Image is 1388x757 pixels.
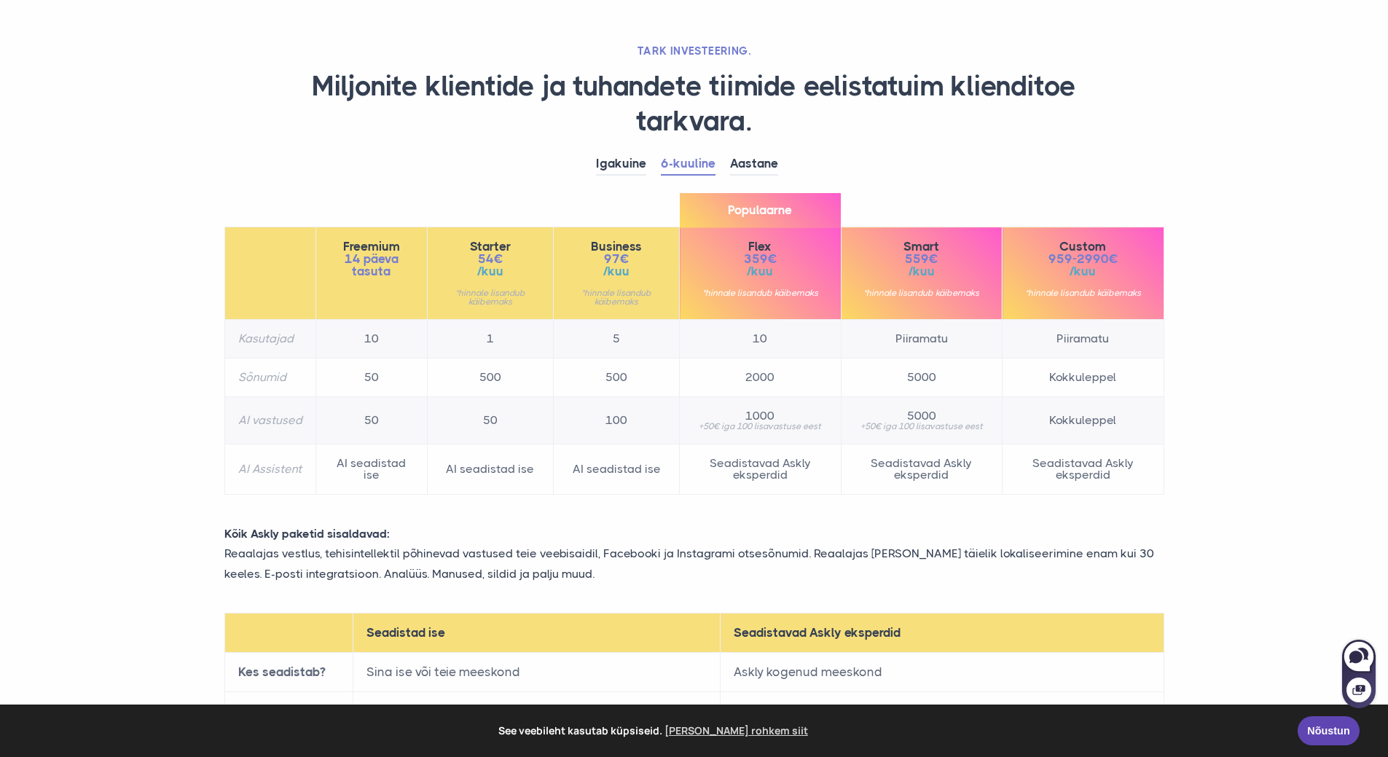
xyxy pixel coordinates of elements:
[730,153,778,176] a: Aastane
[441,289,540,306] small: *hinnale lisandub käibemaks
[1003,358,1164,397] td: Kokkuleppel
[224,320,315,358] th: Kasutajad
[661,153,715,176] a: 6-kuuline
[721,613,1164,652] th: Seadistavad Askly eksperdid
[554,320,680,358] td: 5
[353,613,721,652] th: Seadistad ise
[693,410,827,422] span: 1000
[1016,253,1150,265] span: 959-2990€
[693,289,827,297] small: *hinnale lisandub käibemaks
[841,320,1002,358] td: Piiramatu
[224,691,353,743] th: [PERSON_NAME]?
[224,69,1164,138] h1: Miljonite klientide ja tuhandete tiimide eelistatuim klienditoe tarkvara.
[596,153,646,176] a: Igakuine
[427,397,553,444] td: 50
[855,410,989,422] span: 5000
[693,253,827,265] span: 359€
[1003,320,1164,358] td: Piiramatu
[441,253,540,265] span: 54€
[554,397,680,444] td: 100
[427,444,553,495] td: AI seadistad ise
[693,240,827,253] span: Flex
[441,265,540,278] span: /kuu
[554,358,680,397] td: 500
[353,691,721,743] td: Kasutad meie tööriistu, et luua ja hallata enda AI Assistent.
[315,358,427,397] td: 50
[329,240,414,253] span: Freemium
[315,444,427,495] td: AI seadistad ise
[680,320,841,358] td: 10
[224,444,315,495] th: AI Assistent
[567,253,666,265] span: 97€
[1341,637,1377,710] iframe: Askly chat
[441,240,540,253] span: Starter
[567,265,666,278] span: /kuu
[224,44,1164,58] h2: TARK INVESTEERING.
[855,422,989,431] small: +50€ iga 100 lisavastuse eest
[224,397,315,444] th: AI vastused
[1016,265,1150,278] span: /kuu
[841,444,1002,495] td: Seadistavad Askly eksperdid
[427,320,553,358] td: 1
[841,358,1002,397] td: 5000
[855,253,989,265] span: 559€
[680,193,840,227] span: Populaarne
[693,422,827,431] small: +50€ iga 100 lisavastuse eest
[21,720,1287,742] span: See veebileht kasutab küpsiseid.
[315,320,427,358] td: 10
[721,691,1164,743] td: [PERSON_NAME] Askly poolt: seadistus, promptide loomine, treenimine ja jooksvalt uuendused.
[855,265,989,278] span: /kuu
[567,240,666,253] span: Business
[680,358,841,397] td: 2000
[662,720,810,742] a: learn more about cookies
[427,358,553,397] td: 500
[213,544,1175,583] p: Reaalajas vestlus, tehisintellektil põhinevad vastused teie veebisaidil, Facebooki ja Instagrami ...
[855,240,989,253] span: Smart
[855,289,989,297] small: *hinnale lisandub käibemaks
[721,652,1164,691] td: Askly kogenud meeskond
[554,444,680,495] td: AI seadistad ise
[1003,444,1164,495] td: Seadistavad Askly eksperdid
[1016,240,1150,253] span: Custom
[353,652,721,691] td: Sina ise või teie meeskond
[1016,415,1150,426] span: Kokkuleppel
[329,253,414,278] span: 14 päeva tasuta
[680,444,841,495] td: Seadistavad Askly eksperdid
[315,397,427,444] td: 50
[224,527,390,541] strong: Kõik Askly paketid sisaldavad:
[1016,289,1150,297] small: *hinnale lisandub käibemaks
[224,652,353,691] th: Kes seadistab?
[1298,716,1360,745] a: Nõustun
[567,289,666,306] small: *hinnale lisandub käibemaks
[224,358,315,397] th: Sõnumid
[693,265,827,278] span: /kuu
